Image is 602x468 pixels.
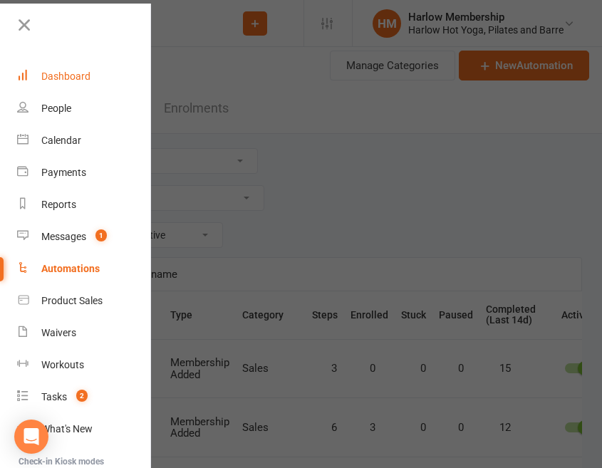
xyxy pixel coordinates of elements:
a: Reports [17,189,152,221]
div: Reports [41,199,76,210]
div: Workouts [41,359,84,370]
span: 2 [76,390,88,402]
div: Calendar [41,135,81,146]
a: What's New [17,413,152,445]
div: Automations [41,263,100,274]
div: What's New [41,423,93,435]
div: Tasks [41,391,67,402]
a: Payments [17,157,152,189]
a: Waivers [17,317,152,349]
a: Workouts [17,349,152,381]
a: Product Sales [17,285,152,317]
div: Open Intercom Messenger [14,420,48,454]
div: Dashboard [41,71,90,82]
a: People [17,93,152,125]
a: Tasks 2 [17,381,152,413]
a: Messages 1 [17,221,152,253]
a: Automations [17,253,152,285]
div: People [41,103,71,114]
a: Dashboard [17,61,152,93]
a: Calendar [17,125,152,157]
div: Waivers [41,327,76,338]
div: Payments [41,167,86,178]
div: Messages [41,231,86,242]
div: Product Sales [41,295,103,306]
span: 1 [95,229,107,241]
